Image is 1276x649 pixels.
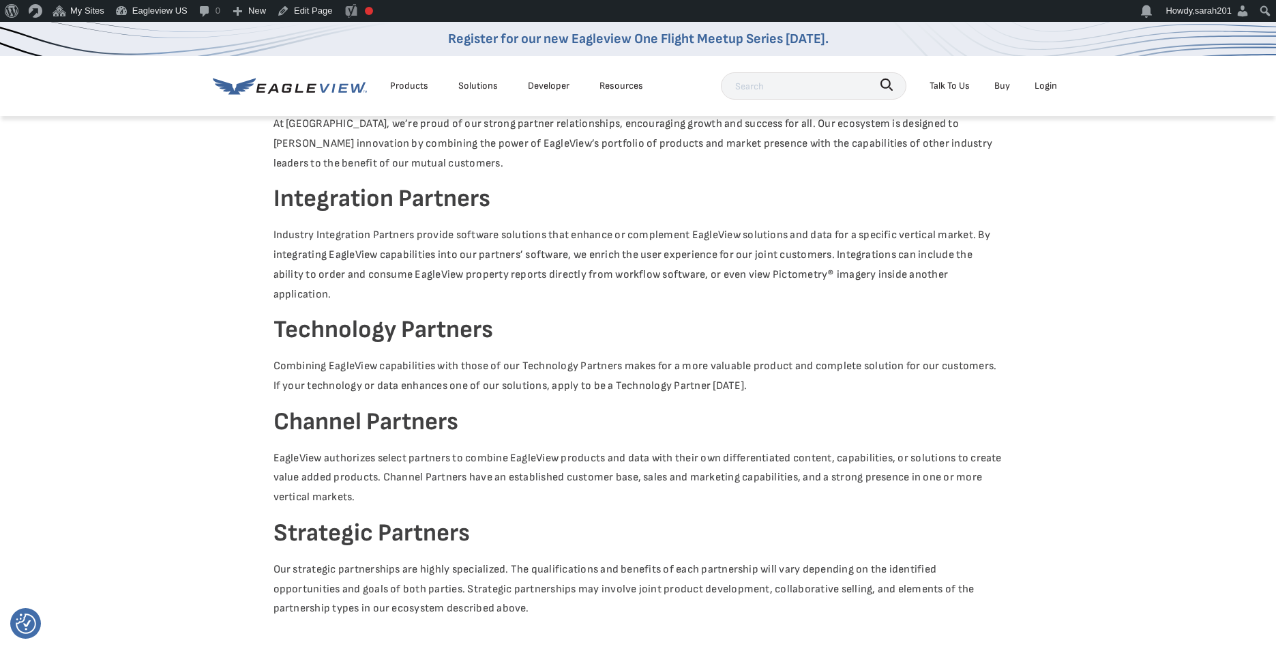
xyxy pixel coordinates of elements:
[16,614,36,634] button: Consent Preferences
[273,115,1003,173] p: At [GEOGRAPHIC_DATA], we’re proud of our strong partner relationships, encouraging growth and suc...
[1035,77,1057,94] div: Login
[273,449,1003,508] p: EagleView authorizes select partners to combine EagleView products and data with their own differ...
[448,31,829,47] a: Register for our new Eagleview One Flight Meetup Series [DATE].
[528,77,569,94] a: Developer
[1195,5,1232,16] span: sarah201
[273,560,1003,619] p: Our strategic partnerships are highly specialized. The qualifications and benefits of each partne...
[273,407,1003,439] h4: Channel Partners
[273,226,1003,304] p: Industry Integration Partners provide software solutions that enhance or complement EagleView sol...
[16,614,36,634] img: Revisit consent button
[390,77,428,94] div: Products
[721,72,906,100] input: Search
[273,357,1003,396] p: Combining EagleView capabilities with those of our Technology Partners makes for a more valuable ...
[599,77,643,94] div: Resources
[365,7,373,15] div: Focus keyphrase not set
[273,315,1003,347] h4: Technology Partners
[994,77,1010,94] a: Buy
[458,77,498,94] div: Solutions
[273,184,1003,216] h4: Integration Partners
[930,77,970,94] div: Talk To Us
[273,518,1003,550] h4: Strategic Partners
